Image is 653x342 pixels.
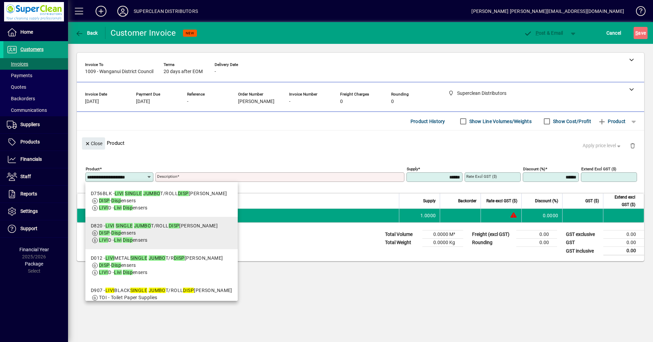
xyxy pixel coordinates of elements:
em: Disp [111,262,121,268]
em: SINGLE [130,255,148,261]
td: Rounding [469,239,516,247]
a: Home [3,24,68,41]
div: SUPERCLEAN DISTRIBUTORS [134,6,198,17]
a: Financials [3,151,68,168]
button: Apply price level [580,140,625,152]
span: NEW [186,31,194,35]
span: - [187,99,188,104]
mat-label: Supply [407,167,418,171]
em: DISP [169,223,180,228]
em: JUMBO [149,255,166,261]
mat-label: Description [157,174,177,179]
span: D - ensers [99,205,148,210]
em: SINGLE [130,288,148,293]
a: Quotes [3,81,68,93]
span: Close [85,138,102,149]
button: Add [90,5,112,17]
em: DISP [183,288,194,293]
span: Discount (%) [535,197,558,205]
span: Staff [20,174,31,179]
em: JUMBO [134,223,151,228]
td: 0.00 [603,247,644,255]
em: JUMBO [143,191,160,196]
button: Post & Email [520,27,567,39]
span: Customers [20,47,44,52]
td: GST [563,239,603,247]
span: Financials [20,156,42,162]
a: Reports [3,186,68,203]
span: S [635,30,638,36]
span: Invoices [7,61,28,67]
span: - ensers [99,262,136,268]
td: Freight (excl GST) [469,230,516,239]
a: Staff [3,168,68,185]
em: DISP [178,191,189,196]
span: Package [25,261,43,267]
a: Communications [3,104,68,116]
span: GST ($) [585,197,599,205]
span: D - ensers [99,270,148,275]
span: Financial Year [19,247,49,252]
a: Settings [3,203,68,220]
div: D756BLK - T/ROLL [PERSON_NAME] [91,190,227,197]
app-page-header-button: Close [80,140,107,146]
em: LIVI [99,237,108,243]
a: Invoices [3,58,68,70]
em: SINGLE [125,191,142,196]
span: Suppliers [20,122,40,127]
td: 0.00 [603,239,644,247]
td: 0.0000 Kg [422,239,463,247]
span: [DATE] [85,99,99,104]
span: 0 [340,99,343,104]
span: TOI - Toilet Paper Supplies [99,295,157,300]
em: DISP [99,262,110,268]
div: D012 - METAL T/R [PERSON_NAME] [91,255,223,262]
div: D907 - BLACK T/ROLL [PERSON_NAME] [91,287,232,294]
div: D820 - T/ROLL [PERSON_NAME] [91,222,218,229]
span: P [536,30,539,36]
em: Livi [114,205,122,210]
td: Total Weight [382,239,422,247]
em: LIVI [115,191,124,196]
em: LIVI [99,205,108,210]
td: GST inclusive [563,247,603,255]
span: Extend excl GST ($) [607,193,635,208]
a: Products [3,134,68,151]
td: GST exclusive [563,230,603,239]
span: 1009 - Wanganui District Council [85,69,153,74]
span: - ensers [99,198,136,203]
mat-option: D820 - LIVI SINGLE JUMBO T/ROLL DISPENSER - WHITE [85,217,238,249]
td: 0.00 [603,230,644,239]
div: Product [77,131,644,155]
em: LIVI [105,255,115,261]
mat-option: D012 - LIVI METAL SINGLE JUMBO T/R DISPENSER - BLACK [85,249,238,281]
span: ave [635,28,646,38]
span: Reports [20,191,37,196]
em: SINGLE [116,223,133,228]
a: Support [3,220,68,237]
button: Profile [112,5,134,17]
mat-label: Extend excl GST ($) [581,167,616,171]
button: Save [634,27,648,39]
span: Back [75,30,98,36]
span: Backorders [7,96,35,101]
span: Apply price level [583,142,622,149]
em: LIVI [99,270,108,275]
span: Backorder [458,197,476,205]
button: Delete [624,137,641,154]
em: LIVI [105,288,115,293]
mat-label: Discount (%) [523,167,545,171]
div: Customer Invoice [111,28,176,38]
label: Show Line Volumes/Weights [468,118,532,125]
span: Settings [20,208,38,214]
em: DISP [174,255,185,261]
em: Livi [114,237,122,243]
td: 0.00 [516,230,557,239]
div: [PERSON_NAME] [PERSON_NAME][EMAIL_ADDRESS][DOMAIN_NAME] [471,6,624,17]
td: 0.00 [516,239,557,247]
em: Disp [111,230,121,236]
button: Back [73,27,100,39]
span: Home [20,29,33,35]
em: Disp [111,198,121,203]
span: Payments [7,73,32,78]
